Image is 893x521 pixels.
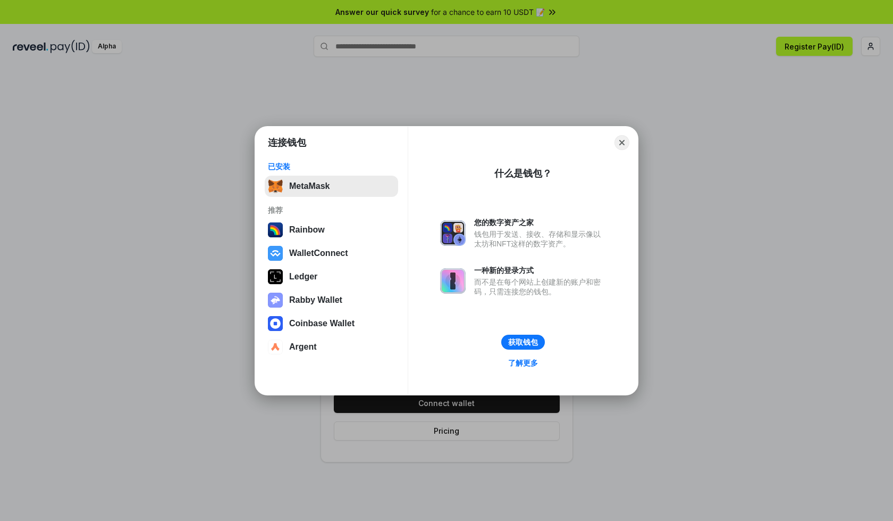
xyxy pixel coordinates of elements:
[508,358,538,368] div: 了解更多
[265,336,398,358] button: Argent
[494,167,552,180] div: 什么是钱包？
[268,316,283,331] img: svg+xml,%3Csvg%20width%3D%2228%22%20height%3D%2228%22%20viewBox%3D%220%200%2028%2028%22%20fill%3D...
[289,181,330,191] div: MetaMask
[265,290,398,311] button: Rabby Wallet
[289,225,325,235] div: Rainbow
[289,249,348,258] div: WalletConnect
[289,272,317,282] div: Ledger
[289,319,355,328] div: Coinbase Wallet
[268,293,283,308] img: svg+xml,%3Csvg%20xmlns%3D%22http%3A%2F%2Fwww.w3.org%2F2000%2Fsvg%22%20fill%3D%22none%22%20viewBox...
[268,222,283,237] img: svg+xml,%3Csvg%20width%3D%22120%22%20height%3D%22120%22%20viewBox%3D%220%200%20120%20120%22%20fil...
[508,337,538,347] div: 获取钱包
[289,342,317,352] div: Argent
[474,266,606,275] div: 一种新的登录方式
[440,268,466,294] img: svg+xml,%3Csvg%20xmlns%3D%22http%3A%2F%2Fwww.w3.org%2F2000%2Fsvg%22%20fill%3D%22none%22%20viewBox...
[265,266,398,287] button: Ledger
[268,340,283,354] img: svg+xml,%3Csvg%20width%3D%2228%22%20height%3D%2228%22%20viewBox%3D%220%200%2028%2028%22%20fill%3D...
[265,219,398,241] button: Rainbow
[265,243,398,264] button: WalletConnect
[265,176,398,197] button: MetaMask
[268,179,283,194] img: svg+xml,%3Csvg%20fill%3D%22none%22%20height%3D%2233%22%20viewBox%3D%220%200%2035%2033%22%20width%...
[440,220,466,246] img: svg+xml,%3Csvg%20xmlns%3D%22http%3A%2F%2Fwww.w3.org%2F2000%2Fsvg%22%20fill%3D%22none%22%20viewBox...
[614,135,629,150] button: Close
[501,335,545,350] button: 获取钱包
[474,218,606,227] div: 您的数字资产之家
[474,277,606,296] div: 而不是在每个网站上创建新的账户和密码，只需连接您的钱包。
[502,356,544,370] a: 了解更多
[268,162,395,171] div: 已安装
[268,246,283,261] img: svg+xml,%3Csvg%20width%3D%2228%22%20height%3D%2228%22%20viewBox%3D%220%200%2028%2028%22%20fill%3D...
[265,313,398,334] button: Coinbase Wallet
[268,136,306,149] h1: 连接钱包
[289,295,342,305] div: Rabby Wallet
[268,205,395,215] div: 推荐
[474,229,606,249] div: 钱包用于发送、接收、存储和显示像以太坊和NFT这样的数字资产。
[268,269,283,284] img: svg+xml,%3Csvg%20xmlns%3D%22http%3A%2F%2Fwww.w3.org%2F2000%2Fsvg%22%20width%3D%2228%22%20height%3...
